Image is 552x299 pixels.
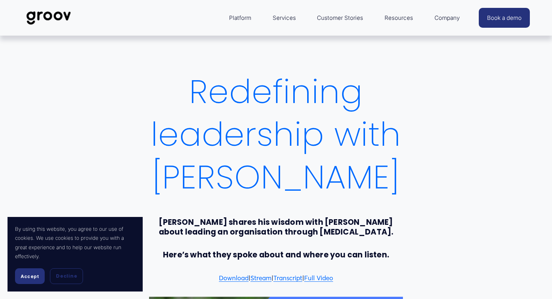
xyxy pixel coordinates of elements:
p: By using this website, you agree to our use of cookies. We use cookies to provide you with a grea... [15,224,135,261]
a: Services [269,9,300,27]
span: Decline [56,273,77,280]
span: Resources [385,13,413,23]
a: folder dropdown [431,9,463,27]
strong: [PERSON_NAME] shares his wisdom with [PERSON_NAME] about leading an organisation through [MEDICAL... [159,217,395,237]
span: Platform [229,13,251,23]
section: Cookie banner [8,217,143,292]
a: Full Video [304,274,333,282]
p: | | | [149,272,403,284]
a: folder dropdown [225,9,255,27]
a: Customer Stories [313,9,367,27]
strong: Here’s what they spoke about and where you can listen. [163,249,389,260]
a: folder dropdown [381,9,417,27]
img: Groov | Workplace Science Platform | Unlock Performance | Drive Results [22,6,75,30]
span: Accept [21,274,39,279]
a: Book a demo [479,8,530,28]
span: Company [434,13,460,23]
button: Decline [50,268,83,284]
button: Accept [15,268,45,284]
a: Download [219,274,249,282]
a: Transcript [273,274,302,282]
h1: Redefining leadership with [PERSON_NAME] [149,70,403,198]
a: Stream [250,274,271,282]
